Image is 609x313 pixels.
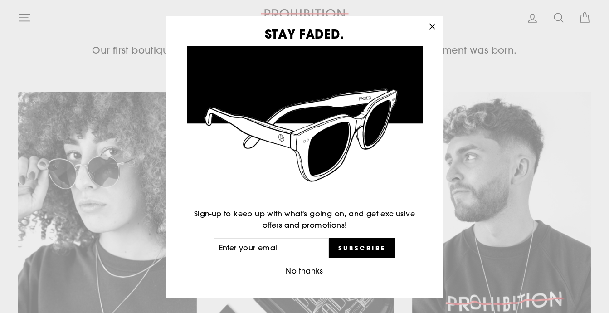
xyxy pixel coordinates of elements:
[283,265,326,278] button: No thanks
[187,28,423,40] h3: STAY FADED.
[187,208,423,231] p: Sign-up to keep up with what's going on, and get exclusive offers and promotions!
[214,238,329,258] input: Enter your email
[338,244,385,252] span: Subscribe
[329,238,395,258] button: Subscribe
